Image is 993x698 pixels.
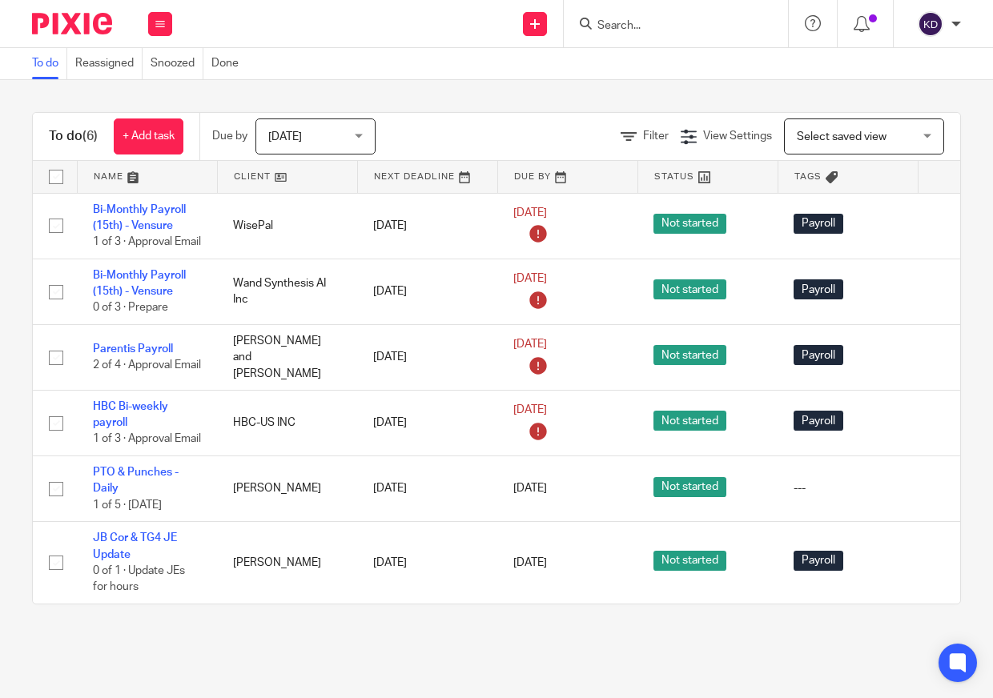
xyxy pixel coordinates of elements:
[357,193,497,259] td: [DATE]
[357,522,497,604] td: [DATE]
[93,499,162,511] span: 1 of 5 · [DATE]
[357,456,497,522] td: [DATE]
[217,522,357,604] td: [PERSON_NAME]
[211,48,247,79] a: Done
[794,345,843,365] span: Payroll
[49,128,98,145] h1: To do
[653,551,726,571] span: Not started
[797,131,886,142] span: Select saved view
[75,48,143,79] a: Reassigned
[93,532,177,560] a: JB Cor & TG4 JE Update
[643,130,669,142] span: Filter
[93,467,179,494] a: PTO & Punches - Daily
[217,324,357,390] td: [PERSON_NAME] and [PERSON_NAME]
[596,19,740,34] input: Search
[93,401,168,428] a: HBC Bi-weekly payroll
[93,343,173,355] a: Parentis Payroll
[653,214,726,234] span: Not started
[653,411,726,431] span: Not started
[794,480,902,496] div: ---
[217,456,357,522] td: [PERSON_NAME]
[653,279,726,299] span: Not started
[794,411,843,431] span: Payroll
[513,207,547,219] span: [DATE]
[918,11,943,37] img: svg%3E
[32,13,112,34] img: Pixie
[653,477,726,497] span: Not started
[513,339,547,350] span: [DATE]
[93,565,185,593] span: 0 of 1 · Update JEs for hours
[151,48,203,79] a: Snoozed
[357,259,497,324] td: [DATE]
[794,551,843,571] span: Payroll
[217,390,357,455] td: HBC-US INC
[217,193,357,259] td: WisePal
[268,131,302,142] span: [DATE]
[703,130,772,142] span: View Settings
[93,270,186,297] a: Bi-Monthly Payroll (15th) - Vensure
[82,130,98,142] span: (6)
[93,360,201,371] span: 2 of 4 · Approval Email
[513,273,547,284] span: [DATE]
[93,204,186,231] a: Bi-Monthly Payroll (15th) - Vensure
[114,118,183,154] a: + Add task
[653,345,726,365] span: Not started
[212,128,247,144] p: Due by
[794,279,843,299] span: Payroll
[93,303,168,314] span: 0 of 3 · Prepare
[794,214,843,234] span: Payroll
[513,557,547,568] span: [DATE]
[32,48,67,79] a: To do
[93,236,201,247] span: 1 of 3 · Approval Email
[357,390,497,455] td: [DATE]
[513,404,547,415] span: [DATE]
[513,483,547,495] span: [DATE]
[357,324,497,390] td: [DATE]
[217,259,357,324] td: Wand Synthesis AI Inc
[794,172,822,181] span: Tags
[93,434,201,445] span: 1 of 3 · Approval Email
